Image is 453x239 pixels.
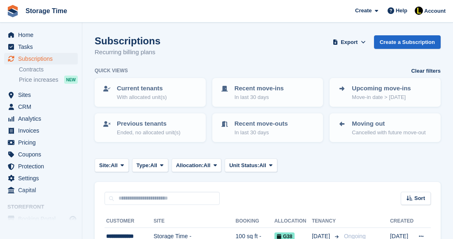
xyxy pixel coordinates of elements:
[4,161,78,172] a: menu
[312,215,341,228] th: Tenancy
[411,67,441,75] a: Clear filters
[4,149,78,160] a: menu
[330,79,440,106] a: Upcoming move-ins Move-in date > [DATE]
[117,93,167,101] p: With allocated unit(s)
[213,79,323,106] a: Recent move-ins In last 30 days
[4,29,78,41] a: menu
[352,84,411,93] p: Upcoming move-ins
[111,161,118,170] span: All
[105,215,153,228] th: Customer
[18,125,67,136] span: Invoices
[355,7,372,15] span: Create
[18,172,67,184] span: Settings
[204,161,211,170] span: All
[235,84,284,93] p: Recent move-ins
[117,84,167,93] p: Current tenants
[95,35,160,46] h1: Subscriptions
[414,194,425,202] span: Sort
[176,161,204,170] span: Allocation:
[235,93,284,101] p: In last 30 days
[396,7,407,15] span: Help
[19,76,58,84] span: Price increases
[331,35,367,49] button: Export
[117,119,181,129] p: Previous tenants
[68,214,78,224] a: Preview store
[22,4,70,18] a: Storage Time
[225,159,277,172] button: Unit Status: All
[341,38,358,46] span: Export
[95,114,205,141] a: Previous tenants Ended, no allocated unit(s)
[95,67,128,74] h6: Quick views
[4,53,78,64] a: menu
[150,161,157,170] span: All
[4,41,78,53] a: menu
[64,76,78,84] div: NEW
[4,213,78,225] a: menu
[236,215,274,228] th: Booking
[4,101,78,113] a: menu
[4,125,78,136] a: menu
[352,93,411,101] p: Move-in date > [DATE]
[235,129,288,137] p: In last 30 days
[18,113,67,124] span: Analytics
[95,159,129,172] button: Site: All
[7,203,82,211] span: Storefront
[153,215,235,228] th: Site
[352,129,425,137] p: Cancelled with future move-out
[95,79,205,106] a: Current tenants With allocated unit(s)
[19,75,78,84] a: Price increases NEW
[18,41,67,53] span: Tasks
[18,137,67,148] span: Pricing
[415,7,423,15] img: Laaibah Sarwar
[18,149,67,160] span: Coupons
[274,215,312,228] th: Allocation
[4,184,78,196] a: menu
[132,159,168,172] button: Type: All
[18,184,67,196] span: Capital
[390,215,414,228] th: Created
[424,7,446,15] span: Account
[18,53,67,64] span: Subscriptions
[18,101,67,113] span: CRM
[18,89,67,101] span: Sites
[4,172,78,184] a: menu
[374,35,441,49] a: Create a Subscription
[352,119,425,129] p: Moving out
[259,161,266,170] span: All
[213,114,323,141] a: Recent move-outs In last 30 days
[117,129,181,137] p: Ended, no allocated unit(s)
[95,48,160,57] p: Recurring billing plans
[7,5,19,17] img: stora-icon-8386f47178a22dfd0bd8f6a31ec36ba5ce8667c1dd55bd0f319d3a0aa187defe.svg
[4,89,78,101] a: menu
[18,213,67,225] span: Booking Portal
[235,119,288,129] p: Recent move-outs
[4,113,78,124] a: menu
[18,161,67,172] span: Protection
[4,137,78,148] a: menu
[99,161,111,170] span: Site:
[18,29,67,41] span: Home
[172,159,222,172] button: Allocation: All
[330,114,440,141] a: Moving out Cancelled with future move-out
[137,161,151,170] span: Type:
[19,66,78,74] a: Contracts
[229,161,259,170] span: Unit Status:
